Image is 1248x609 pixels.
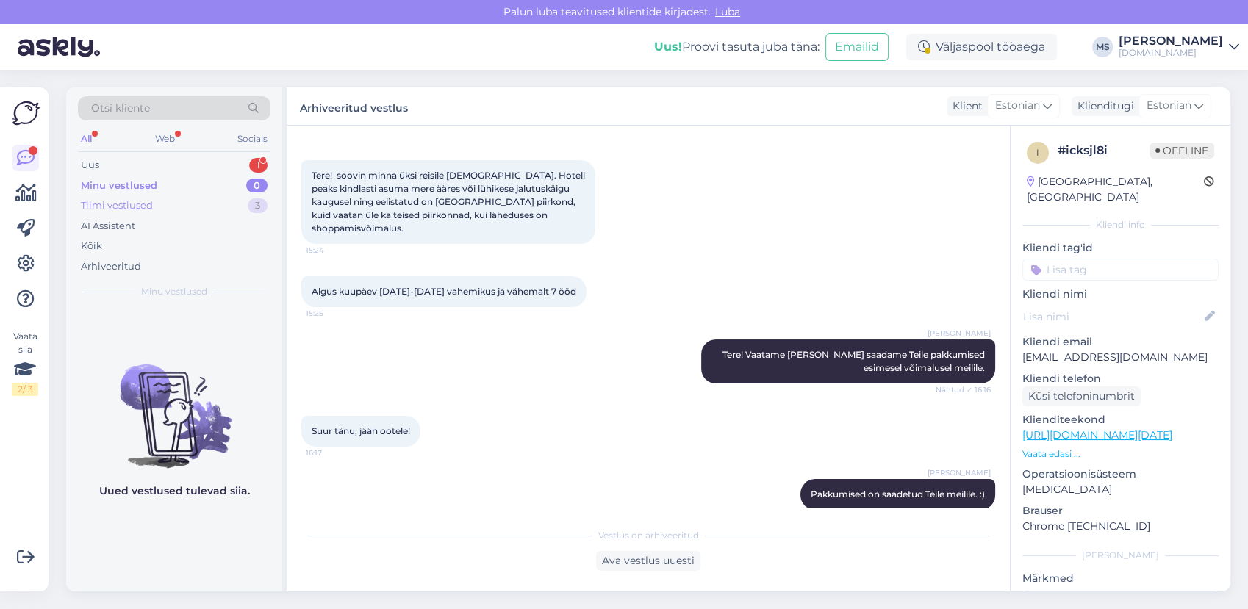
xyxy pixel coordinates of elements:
[1023,309,1202,325] input: Lisa nimi
[596,551,700,571] div: Ava vestlus uuesti
[12,99,40,127] img: Askly Logo
[1022,386,1141,406] div: Küsi telefoninumbrit
[1022,287,1219,302] p: Kliendi nimi
[711,5,745,18] span: Luba
[1022,519,1219,534] p: Chrome [TECHNICAL_ID]
[1022,571,1219,586] p: Märkmed
[906,34,1057,60] div: Väljaspool tööaega
[81,259,141,274] div: Arhiveeritud
[234,129,270,148] div: Socials
[12,383,38,396] div: 2 / 3
[654,38,820,56] div: Proovi tasuta juba täna:
[81,179,157,193] div: Minu vestlused
[1022,259,1219,281] input: Lisa tag
[1072,98,1134,114] div: Klienditugi
[81,198,153,213] div: Tiimi vestlused
[1022,503,1219,519] p: Brauser
[1150,143,1214,159] span: Offline
[1022,334,1219,350] p: Kliendi email
[1022,482,1219,497] p: [MEDICAL_DATA]
[66,338,282,470] img: No chats
[300,96,408,116] label: Arhiveeritud vestlus
[1022,428,1172,442] a: [URL][DOMAIN_NAME][DATE]
[306,245,361,256] span: 15:24
[1119,35,1223,47] div: [PERSON_NAME]
[81,239,102,253] div: Kõik
[246,179,268,193] div: 0
[654,40,682,54] b: Uus!
[99,483,250,499] p: Uued vestlused tulevad siia.
[722,349,987,373] span: Tere! Vaatame [PERSON_NAME] saadame Teile pakkumised esimesel võimalusel meilile.
[306,447,361,458] span: 16:17
[928,328,991,339] span: [PERSON_NAME]
[1022,412,1219,428] p: Klienditeekond
[928,467,991,478] span: [PERSON_NAME]
[312,286,576,297] span: Algus kuupäev [DATE]-[DATE] vahemikus ja vähemalt 7 ööd
[306,308,361,319] span: 15:25
[1058,142,1150,159] div: # icksjl8i
[141,285,207,298] span: Minu vestlused
[312,425,410,436] span: Suur tänu, jään ootele!
[1022,240,1219,256] p: Kliendi tag'id
[811,489,985,500] span: Pakkumised on saadetud Teile meilile. :)
[312,170,587,234] span: Tere! soovin minna üksi reisile [DEMOGRAPHIC_DATA]. Hotell peaks kindlasti asuma mere ääres või l...
[152,129,178,148] div: Web
[81,158,99,173] div: Uus
[91,101,150,116] span: Otsi kliente
[1119,47,1223,59] div: [DOMAIN_NAME]
[81,219,135,234] div: AI Assistent
[1022,466,1219,482] p: Operatsioonisüsteem
[1022,350,1219,365] p: [EMAIL_ADDRESS][DOMAIN_NAME]
[248,198,268,213] div: 3
[1147,98,1191,114] span: Estonian
[947,98,983,114] div: Klient
[1092,37,1113,57] div: MS
[1036,147,1039,158] span: i
[12,330,38,396] div: Vaata siia
[1022,218,1219,231] div: Kliendi info
[78,129,95,148] div: All
[1022,549,1219,562] div: [PERSON_NAME]
[249,158,268,173] div: 1
[995,98,1040,114] span: Estonian
[825,33,889,61] button: Emailid
[936,384,991,395] span: Nähtud ✓ 16:16
[1027,174,1204,205] div: [GEOGRAPHIC_DATA], [GEOGRAPHIC_DATA]
[1022,447,1219,461] p: Vaata edasi ...
[598,529,699,542] span: Vestlus on arhiveeritud
[1119,35,1239,59] a: [PERSON_NAME][DOMAIN_NAME]
[1022,371,1219,386] p: Kliendi telefon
